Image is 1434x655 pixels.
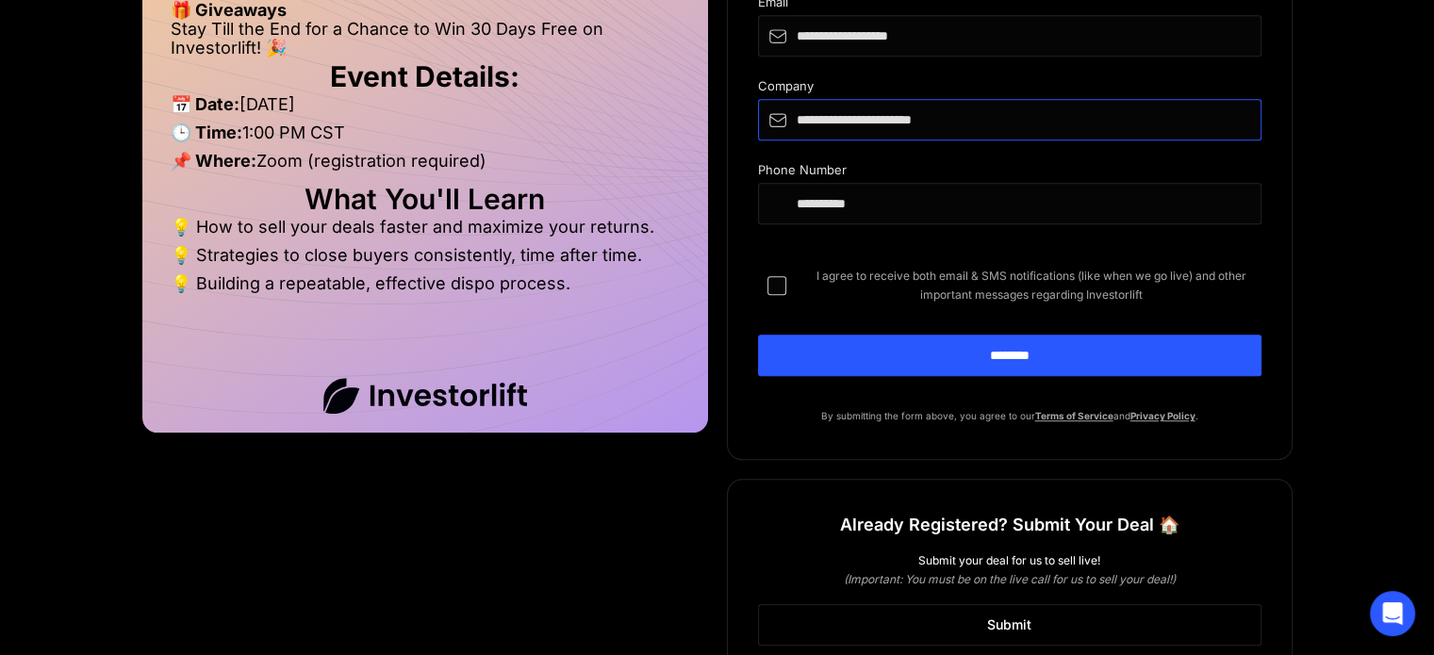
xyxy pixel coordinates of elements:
em: (Important: You must be on the live call for us to sell your deal!) [844,572,1176,586]
div: Phone Number [758,163,1261,183]
a: Terms of Service [1035,410,1113,421]
strong: Event Details: [330,59,519,93]
li: 💡 Strategies to close buyers consistently, time after time. [171,246,680,274]
div: Company [758,79,1261,99]
li: 💡 Building a repeatable, effective dispo process. [171,274,680,293]
li: Stay Till the End for a Chance to Win 30 Days Free on Investorlift! 🎉 [171,20,680,57]
h2: What You'll Learn [171,189,680,208]
strong: 🕒 Time: [171,123,242,142]
span: I agree to receive both email & SMS notifications (like when we go live) and other important mess... [801,267,1261,304]
li: [DATE] [171,95,680,123]
strong: 📅 Date: [171,94,239,114]
h1: Already Registered? Submit Your Deal 🏠 [840,508,1179,542]
p: By submitting the form above, you agree to our and . [758,406,1261,425]
div: Open Intercom Messenger [1370,591,1415,636]
a: Privacy Policy [1130,410,1195,421]
div: Submit your deal for us to sell live! [758,551,1261,570]
a: Submit [758,604,1261,646]
li: Zoom (registration required) [171,152,680,180]
li: 1:00 PM CST [171,123,680,152]
strong: 📌 Where: [171,151,256,171]
li: 💡 How to sell your deals faster and maximize your returns. [171,218,680,246]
